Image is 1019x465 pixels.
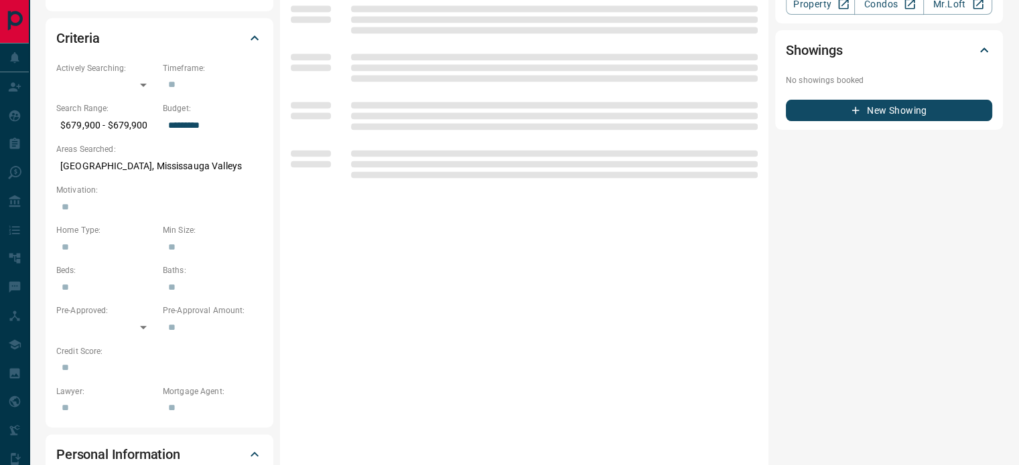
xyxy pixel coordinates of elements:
[56,304,156,316] p: Pre-Approved:
[56,143,263,155] p: Areas Searched:
[163,385,263,397] p: Mortgage Agent:
[56,102,156,114] p: Search Range:
[56,62,156,74] p: Actively Searching:
[786,74,992,86] p: No showings booked
[56,27,100,49] h2: Criteria
[56,444,180,465] h2: Personal Information
[56,264,156,276] p: Beds:
[163,224,263,236] p: Min Size:
[786,34,992,66] div: Showings
[163,102,263,114] p: Budget:
[56,184,263,196] p: Motivation:
[786,39,843,61] h2: Showings
[786,100,992,121] button: New Showing
[56,22,263,54] div: Criteria
[56,155,263,177] p: [GEOGRAPHIC_DATA], Mississauga Valleys
[163,304,263,316] p: Pre-Approval Amount:
[56,345,263,357] p: Credit Score:
[56,385,156,397] p: Lawyer:
[56,114,156,136] p: $679,900 - $679,900
[163,264,263,276] p: Baths:
[56,224,156,236] p: Home Type:
[163,62,263,74] p: Timeframe:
